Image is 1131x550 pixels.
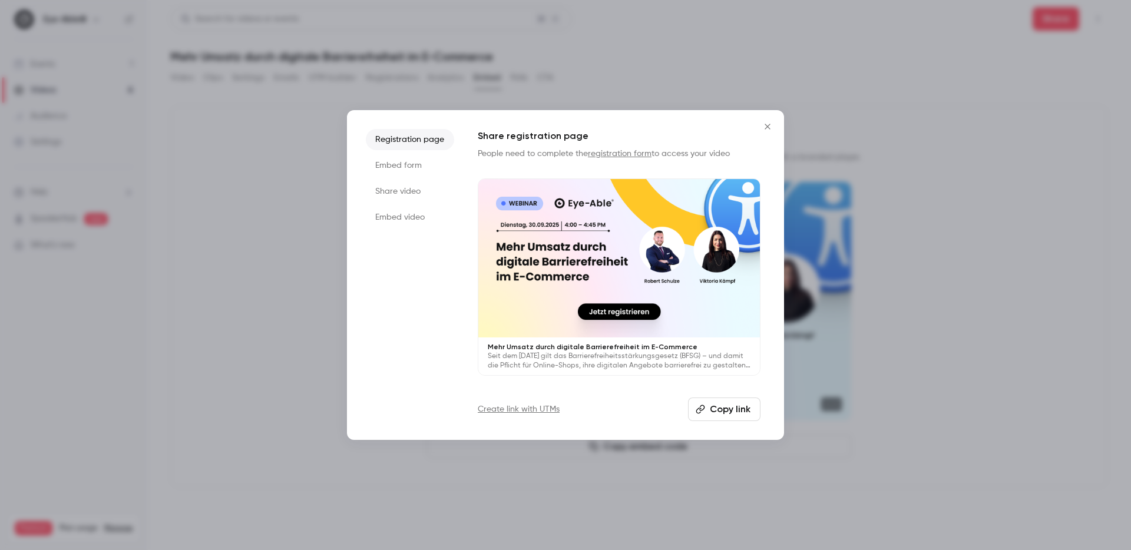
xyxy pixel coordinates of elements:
p: Mehr Umsatz durch digitale Barrierefreiheit im E-Commerce [488,342,750,352]
a: Create link with UTMs [478,403,560,415]
button: Close [756,115,779,138]
li: Share video [366,181,454,202]
a: Mehr Umsatz durch digitale Barrierefreiheit im E-CommerceSeit dem [DATE] gilt das Barrierefreihei... [478,178,760,376]
a: registration form [588,150,652,158]
li: Registration page [366,129,454,150]
button: Copy link [688,397,760,421]
p: People need to complete the to access your video [478,148,760,160]
h1: Share registration page [478,129,760,143]
li: Embed form [366,155,454,176]
p: Seit dem [DATE] gilt das Barrierefreiheitsstärkungsgesetz (BFSG) – und damit die Pflicht für Onli... [488,352,750,370]
li: Embed video [366,207,454,228]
